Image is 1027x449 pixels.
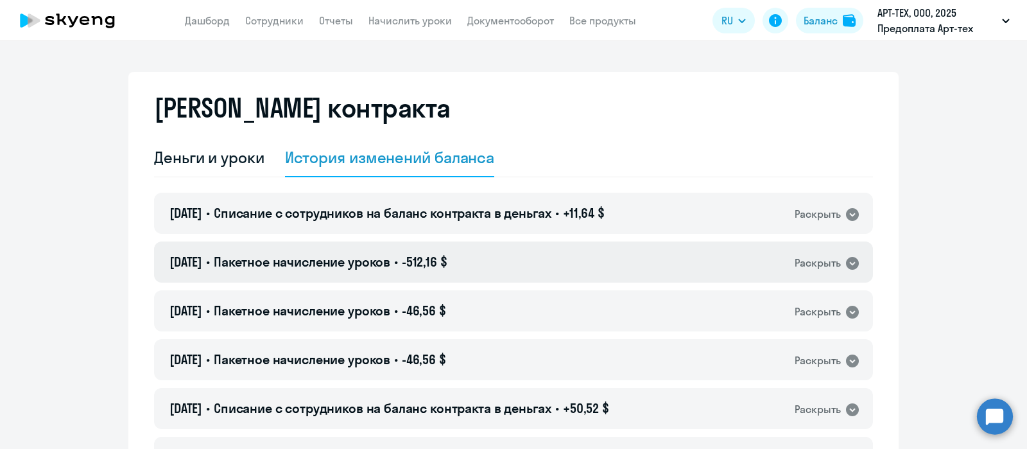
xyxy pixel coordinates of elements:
[169,205,202,221] span: [DATE]
[214,254,390,270] span: Пакетное начисление уроков
[402,351,446,367] span: -46,56 $
[206,303,210,319] span: •
[555,400,559,416] span: •
[795,255,841,271] div: Раскрыть
[245,14,304,27] a: Сотрудники
[206,254,210,270] span: •
[795,304,841,320] div: Раскрыть
[368,14,452,27] a: Начислить уроки
[877,5,997,36] p: АРТ-ТЕХ, ООО, 2025 Предоплата Арт-тех
[843,14,856,27] img: balance
[169,400,202,416] span: [DATE]
[214,351,390,367] span: Пакетное начисление уроков
[169,254,202,270] span: [DATE]
[214,303,390,319] span: Пакетное начисление уроков
[169,303,202,319] span: [DATE]
[214,400,551,416] span: Списание с сотрудников на баланс контракта в деньгах
[394,303,398,319] span: •
[795,401,841,418] div: Раскрыть
[467,14,554,27] a: Документооборот
[154,92,451,123] h2: [PERSON_NAME] контракта
[394,254,398,270] span: •
[214,205,551,221] span: Списание с сотрудников на баланс контракта в деньгах
[206,400,210,416] span: •
[563,400,609,416] span: +50,52 $
[555,205,559,221] span: •
[796,8,863,33] button: Балансbalance
[169,351,202,367] span: [DATE]
[185,14,230,27] a: Дашборд
[206,205,210,221] span: •
[402,254,447,270] span: -512,16 $
[285,147,495,168] div: История изменений баланса
[795,206,841,222] div: Раскрыть
[712,8,755,33] button: RU
[394,351,398,367] span: •
[206,351,210,367] span: •
[569,14,636,27] a: Все продукты
[795,353,841,369] div: Раскрыть
[804,13,838,28] div: Баланс
[154,147,264,168] div: Деньги и уроки
[402,303,446,319] span: -46,56 $
[319,14,353,27] a: Отчеты
[721,13,733,28] span: RU
[563,205,605,221] span: +11,64 $
[871,5,1016,36] button: АРТ-ТЕХ, ООО, 2025 Предоплата Арт-тех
